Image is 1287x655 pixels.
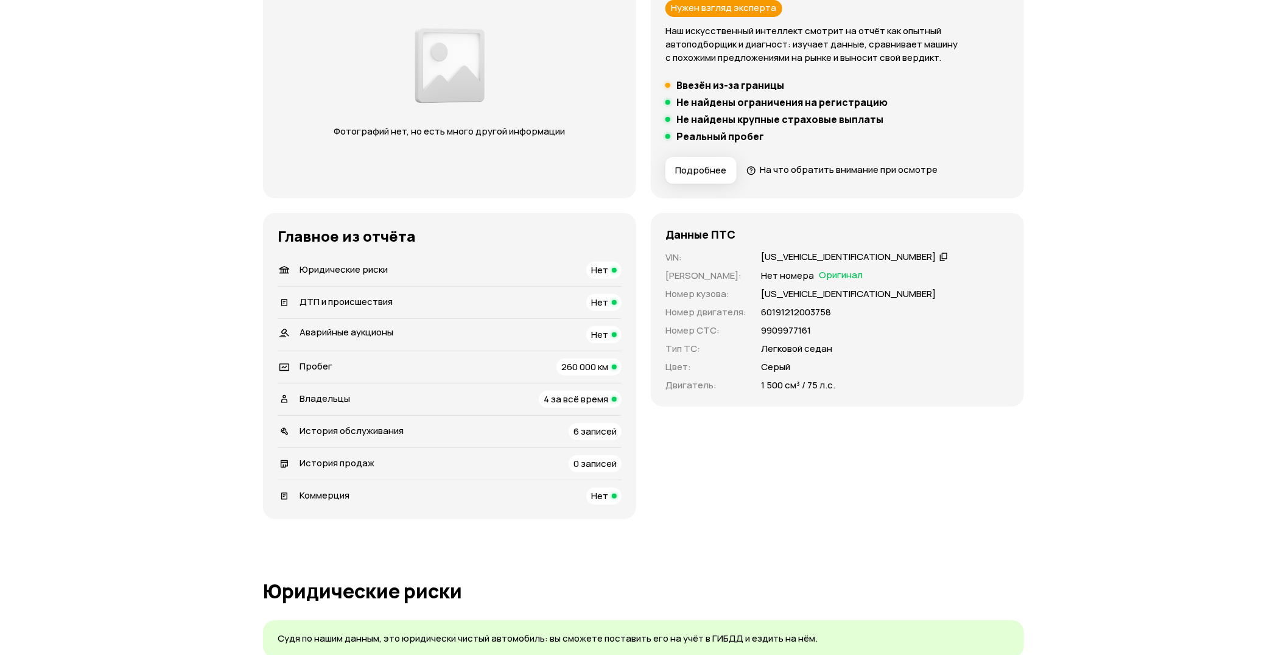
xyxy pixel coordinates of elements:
span: Юридические риски [300,263,388,276]
p: 60191212003758 [761,306,831,319]
span: 260 000 км [561,360,608,373]
p: 1 500 см³ / 75 л.с. [761,379,835,392]
div: [US_VEHICLE_IDENTIFICATION_NUMBER] [761,251,936,264]
p: Тип ТС : [665,342,746,356]
h3: Главное из отчёта [278,228,622,245]
span: Оригинал [819,269,863,282]
h1: Юридические риски [263,580,1024,602]
p: Серый [761,360,790,374]
p: Фотографий нет, но есть много другой информации [322,125,577,138]
p: Наш искусственный интеллект смотрит на отчёт как опытный автоподборщик и диагност: изучает данные... [665,24,1009,65]
p: Легковой седан [761,342,832,356]
span: 6 записей [573,425,617,438]
a: На что обратить внимание при осмотре [746,163,938,176]
h5: Не найдены крупные страховые выплаты [676,113,883,125]
span: История обслуживания [300,424,404,437]
span: История продаж [300,457,374,469]
span: Нет [591,296,608,309]
h4: Данные ПТС [665,228,735,241]
span: Аварийные аукционы [300,326,393,338]
span: Нет [591,489,608,502]
p: Цвет : [665,360,746,374]
span: Нет [591,264,608,276]
span: 4 за всё время [544,393,608,405]
p: [PERSON_NAME] : [665,269,746,282]
p: Двигатель : [665,379,746,392]
span: Пробег [300,360,332,373]
span: Нет [591,328,608,341]
button: Подробнее [665,157,737,184]
img: 2a3f492e8892fc00.png [412,21,488,110]
h5: Ввезён из-за границы [676,79,784,91]
p: Нет номера [761,269,814,282]
h5: Реальный пробег [676,130,764,142]
p: VIN : [665,251,746,264]
p: [US_VEHICLE_IDENTIFICATION_NUMBER] [761,287,936,301]
span: Владельцы [300,392,350,405]
p: 9909977161 [761,324,811,337]
span: Коммерция [300,489,349,502]
span: ДТП и происшествия [300,295,393,308]
p: Судя по нашим данным, это юридически чистый автомобиль: вы сможете поставить его на учёт в ГИБДД ... [278,632,1009,645]
span: Подробнее [675,164,726,177]
p: Номер кузова : [665,287,746,301]
span: 0 записей [573,457,617,470]
p: Номер двигателя : [665,306,746,319]
p: Номер СТС : [665,324,746,337]
span: На что обратить внимание при осмотре [760,163,938,176]
h5: Не найдены ограничения на регистрацию [676,96,888,108]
